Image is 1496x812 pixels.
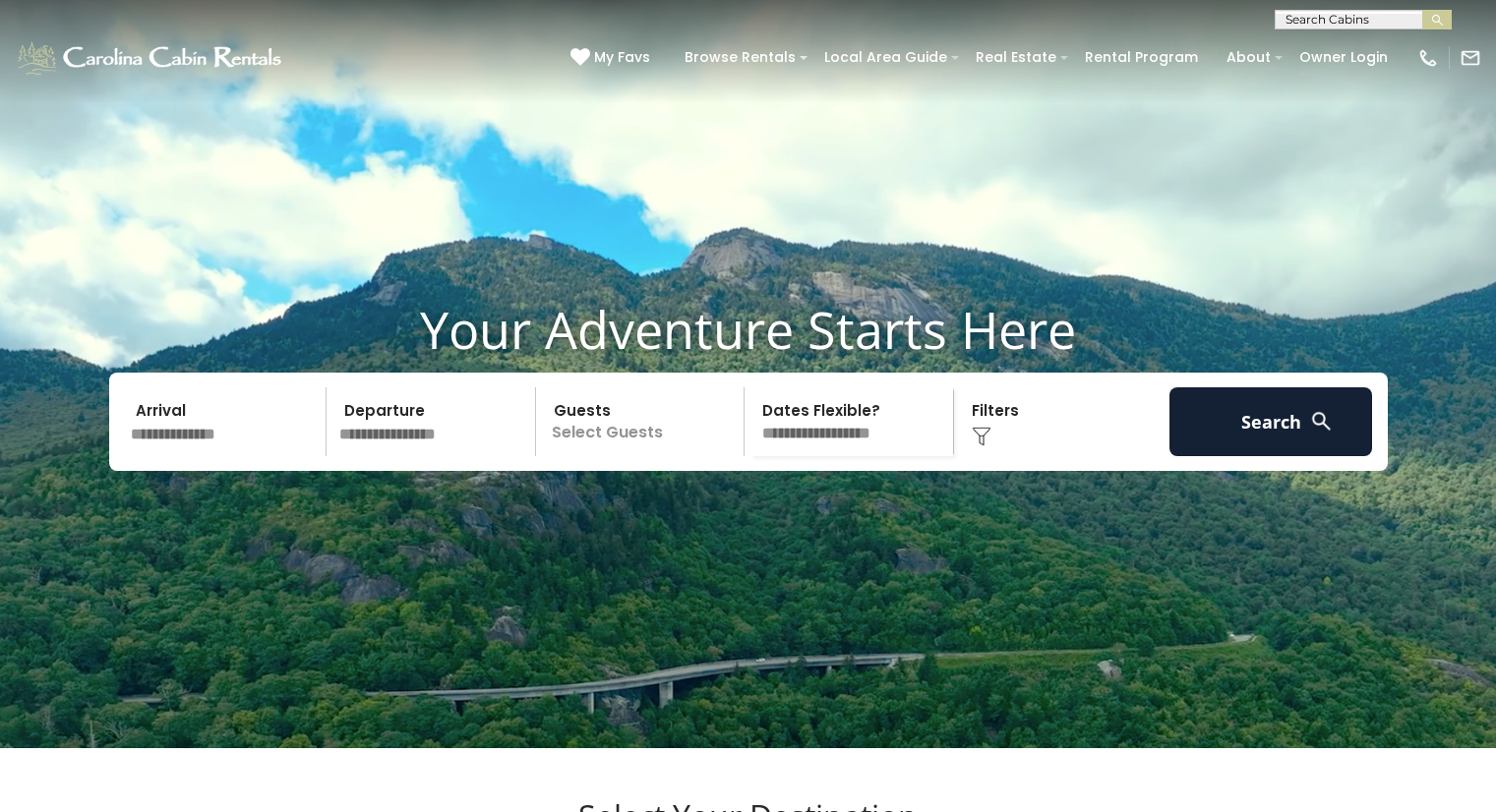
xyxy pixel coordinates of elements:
span: My Favs [594,47,650,68]
img: mail-regular-white.png [1460,47,1481,69]
img: search-regular-white.png [1309,409,1334,434]
a: Owner Login [1289,42,1398,73]
a: About [1217,42,1281,73]
img: filter--v1.png [972,427,991,446]
a: Local Area Guide [814,42,957,73]
h1: Your Adventure Starts Here [15,299,1481,360]
a: Browse Rentals [675,42,806,73]
button: Search [1169,387,1373,456]
img: White-1-1-2.png [15,38,287,78]
img: phone-regular-white.png [1417,47,1439,69]
a: My Favs [570,47,655,69]
a: Real Estate [966,42,1066,73]
p: Select Guests [542,387,745,456]
a: Rental Program [1075,42,1208,73]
